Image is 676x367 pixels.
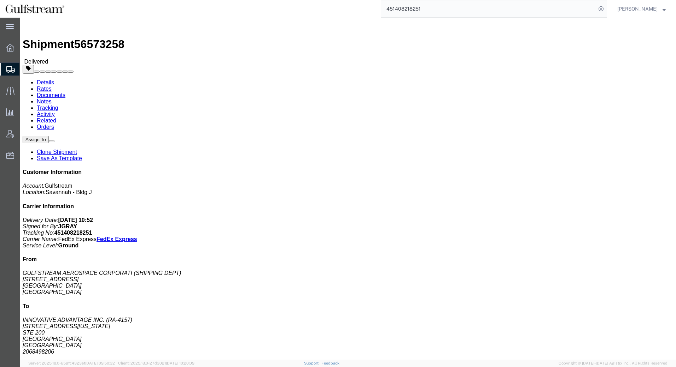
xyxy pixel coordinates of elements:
[304,361,322,365] a: Support
[617,5,658,13] span: Kimberly Printup
[617,5,666,13] button: [PERSON_NAME]
[28,361,115,365] span: Server: 2025.18.0-659fc4323ef
[166,361,194,365] span: [DATE] 10:20:09
[559,360,668,366] span: Copyright © [DATE]-[DATE] Agistix Inc., All Rights Reserved
[85,361,115,365] span: [DATE] 09:50:32
[381,0,596,17] input: Search for shipment number, reference number
[321,361,339,365] a: Feedback
[20,18,676,360] iframe: FS Legacy Container
[118,361,194,365] span: Client: 2025.18.0-27d3021
[5,4,65,14] img: logo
